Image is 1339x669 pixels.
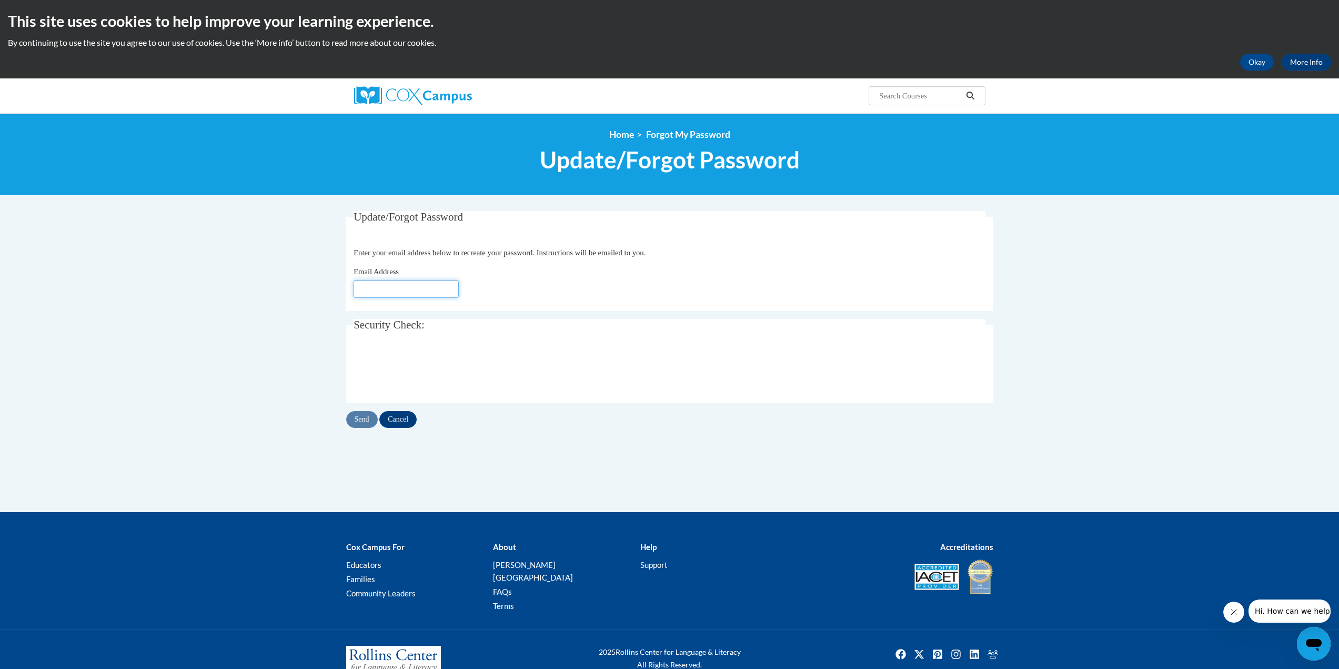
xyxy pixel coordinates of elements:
[493,542,516,552] b: About
[354,267,399,276] span: Email Address
[354,86,554,105] a: Cox Campus
[6,7,85,16] span: Hi. How can we help?
[984,646,1001,663] a: Facebook Group
[911,646,928,663] img: Twitter icon
[962,89,978,102] button: Search
[1249,600,1331,623] iframe: Message from company
[640,560,668,570] a: Support
[929,646,946,663] img: Pinterest icon
[966,646,983,663] img: LinkedIn icon
[346,560,381,570] a: Educators
[346,588,416,598] a: Community Leaders
[948,646,964,663] a: Instagram
[346,574,375,584] a: Families
[892,646,909,663] img: Facebook icon
[609,129,634,140] a: Home
[540,146,800,174] span: Update/Forgot Password
[646,129,730,140] span: Forgot My Password
[354,349,514,390] iframe: reCAPTCHA
[929,646,946,663] a: Pinterest
[599,647,616,656] span: 2025
[1297,627,1331,661] iframe: Button to launch messaging window
[1282,54,1331,71] a: More Info
[8,11,1331,32] h2: This site uses cookies to help improve your learning experience.
[911,646,928,663] a: Twitter
[878,89,962,102] input: Search Courses
[940,542,993,552] b: Accreditations
[8,37,1331,48] p: By continuing to use the site you agree to our use of cookies. Use the ‘More info’ button to read...
[892,646,909,663] a: Facebook
[1223,602,1244,623] iframe: Close message
[914,564,959,590] img: Accredited IACET® Provider
[984,646,1001,663] img: Facebook group icon
[354,211,463,223] span: Update/Forgot Password
[493,560,573,582] a: [PERSON_NAME][GEOGRAPHIC_DATA]
[967,558,993,595] img: IDA® Accredited
[640,542,657,552] b: Help
[354,248,646,257] span: Enter your email address below to recreate your password. Instructions will be emailed to you.
[379,411,417,428] input: Cancel
[948,646,964,663] img: Instagram icon
[354,86,472,105] img: Cox Campus
[493,587,512,596] a: FAQs
[354,318,425,331] span: Security Check:
[966,646,983,663] a: Linkedin
[346,542,405,552] b: Cox Campus For
[1240,54,1274,71] button: Okay
[493,601,514,611] a: Terms
[354,280,459,298] input: Email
